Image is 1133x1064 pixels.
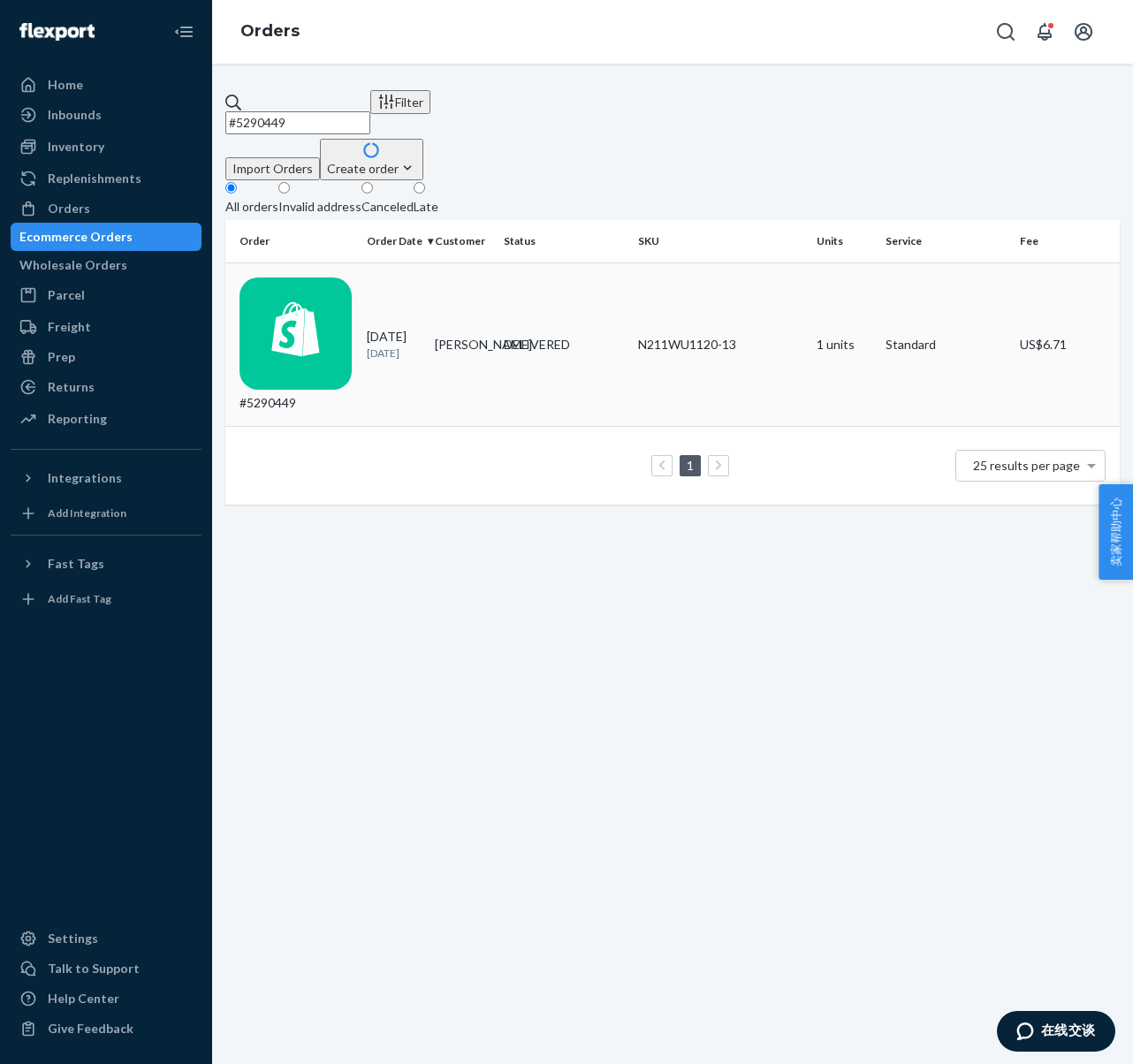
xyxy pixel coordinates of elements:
div: Inbounds [48,106,102,124]
input: All orders [225,182,237,194]
div: Canceled [361,198,414,216]
div: #5290449 [240,277,353,413]
th: SKU [631,220,810,262]
button: Integrations [11,464,202,492]
a: Inventory [11,133,202,161]
ol: breadcrumbs [226,6,314,57]
input: Canceled [361,182,373,194]
a: Home [11,71,202,99]
input: Invalid address [278,182,290,194]
th: Order Date [360,220,429,262]
div: Inventory [48,138,104,156]
div: All orders [225,198,278,216]
button: 卖家帮助中心 [1099,484,1133,580]
button: Import Orders [225,157,320,180]
div: [DATE] [367,328,422,361]
td: [PERSON_NAME] [428,262,497,427]
button: Open Search Box [988,14,1023,49]
div: Freight [48,318,91,336]
a: Ecommerce Orders [11,223,202,251]
a: Help Center [11,984,202,1013]
iframe: 打开一个小组件，您可以在其中与我们的一个专员进行在线交谈 [996,1011,1115,1055]
p: [DATE] [367,346,422,361]
div: DELIVERED [504,336,624,353]
button: Open notifications [1027,14,1062,49]
div: Ecommerce Orders [19,228,133,246]
a: Parcel [11,281,202,309]
img: Flexport logo [19,23,95,41]
th: Status [497,220,631,262]
button: Give Feedback [11,1015,202,1043]
div: Reporting [48,410,107,428]
div: Prep [48,348,75,366]
div: Customer [435,233,490,248]
div: Settings [48,930,98,947]
div: Add Fast Tag [48,591,111,606]
th: Fee [1013,220,1120,262]
a: Reporting [11,405,202,433]
a: Add Fast Tag [11,585,202,613]
span: 25 results per page [973,458,1080,473]
div: Add Integration [48,505,126,521]
div: Invalid address [278,198,361,216]
div: Returns [48,378,95,396]
div: Late [414,198,438,216]
div: Fast Tags [48,555,104,573]
button: Open account menu [1066,14,1101,49]
a: Add Integration [11,499,202,528]
div: Orders [48,200,90,217]
a: Replenishments [11,164,202,193]
button: Create order [320,139,423,180]
td: US$6.71 [1013,262,1120,427]
a: Prep [11,343,202,371]
a: Inbounds [11,101,202,129]
button: Close Navigation [166,14,202,49]
a: Settings [11,924,202,953]
th: Service [878,220,1013,262]
input: Search orders [225,111,370,134]
div: Create order [327,159,416,178]
div: Integrations [48,469,122,487]
div: Replenishments [48,170,141,187]
input: Late [414,182,425,194]
th: Order [225,220,360,262]
div: N211WU1120-13 [638,336,802,353]
a: Page 1 is your current page [683,458,697,473]
div: Help Center [48,990,119,1007]
p: Standard [886,336,1006,353]
button: Fast Tags [11,550,202,578]
a: Returns [11,373,202,401]
div: Talk to Support [48,960,140,977]
div: Give Feedback [48,1020,133,1037]
button: Filter [370,90,430,114]
div: Home [48,76,83,94]
a: Orders [240,21,300,41]
div: Filter [377,93,423,111]
a: Orders [11,194,202,223]
button: Talk to Support [11,954,202,983]
a: Wholesale Orders [11,251,202,279]
div: Wholesale Orders [19,256,127,274]
th: Units [810,220,878,262]
a: Freight [11,313,202,341]
div: Parcel [48,286,85,304]
td: 1 units [810,262,878,427]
